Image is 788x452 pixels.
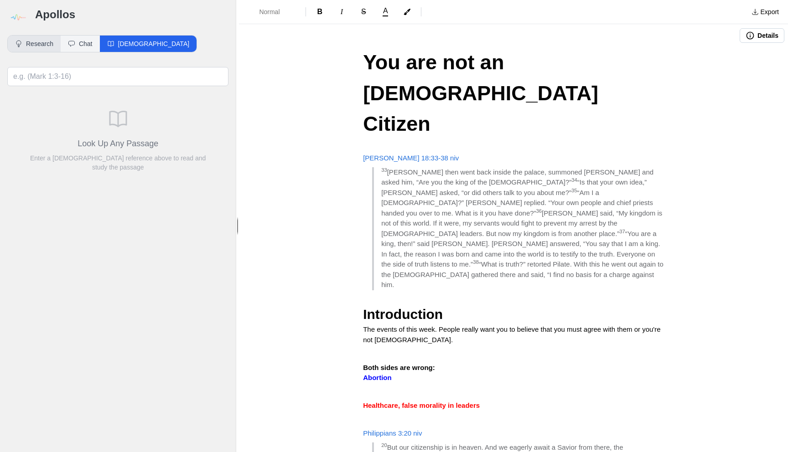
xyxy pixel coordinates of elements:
span: Normal [259,7,291,16]
strong: Both sides are wrong: [363,364,435,371]
span: [PERSON_NAME] said, “My kingdom is not of this world. If it were, my servants would fight to prev... [381,209,664,237]
span: “Is that your own idea,” [PERSON_NAME] asked, “or did others talk to you about me?” [381,178,648,196]
button: Format Bold [310,5,330,19]
span: [PERSON_NAME] then went back inside the palace, summoned [PERSON_NAME] and asked him, “Are you th... [381,168,655,186]
span: B [317,8,323,15]
button: Export [746,5,784,19]
span: 35 [571,188,577,193]
strong: Introduction [363,307,443,322]
span: 38 [473,259,479,265]
span: 33 [381,167,387,173]
button: Details [740,28,784,43]
span: I [341,8,343,15]
span: The events of this week. People really want you to believe that you must agree with them or you'r... [363,325,663,344]
button: Chat [61,36,100,52]
span: 37 [619,229,625,234]
button: Formatting Options [243,4,302,20]
span: “What is truth?” retorted Pilate. With this he went out again to the [DEMOGRAPHIC_DATA] gathered ... [381,260,665,288]
h3: Apollos [35,7,228,22]
span: 36 [536,208,542,214]
a: Philippians 3:20 niv [363,429,422,437]
span: 34 [571,177,577,183]
span: S [361,8,366,15]
button: Research [8,36,61,52]
iframe: Drift Widget Chat Controller [742,406,777,441]
p: Enter a [DEMOGRAPHIC_DATA] reference above to read and study the passage [29,154,207,172]
span: You are not an [DEMOGRAPHIC_DATA] Citizen [363,51,604,135]
span: A [383,7,388,15]
a: [PERSON_NAME] 18:33-38 niv [363,154,459,162]
span: “Am I a [DEMOGRAPHIC_DATA]?” [PERSON_NAME] replied. “Your own people and chief priests handed you... [381,189,655,217]
button: Format Italics [332,5,352,19]
h3: Look Up Any Passage [78,137,158,150]
button: A [375,5,395,18]
strong: Abortion [363,374,391,381]
img: logo [7,7,28,28]
strong: Healthcare, false morality in leaders [363,401,480,409]
span: 20 [381,442,387,448]
input: e.g. (Mark 1:3-16) [7,67,228,86]
button: Format Strikethrough [353,5,373,19]
button: [DEMOGRAPHIC_DATA] [100,36,197,52]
